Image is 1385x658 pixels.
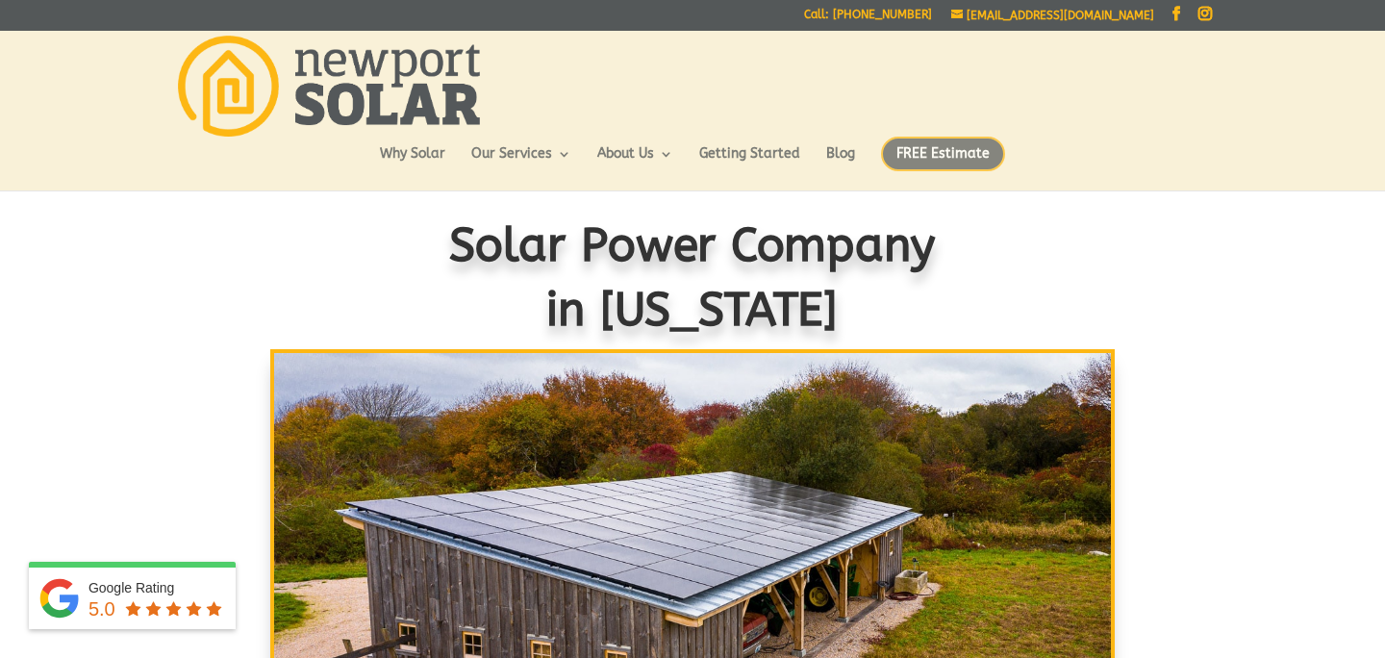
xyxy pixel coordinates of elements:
[471,147,571,180] a: Our Services
[951,9,1154,22] a: [EMAIL_ADDRESS][DOMAIN_NAME]
[88,598,115,620] span: 5.0
[449,218,936,337] span: Solar Power Company in [US_STATE]
[881,137,1005,190] a: FREE Estimate
[881,137,1005,171] span: FREE Estimate
[597,147,673,180] a: About Us
[380,147,445,180] a: Why Solar
[178,36,480,137] img: Newport Solar | Solar Energy Optimized.
[804,9,932,29] a: Call: [PHONE_NUMBER]
[699,147,800,180] a: Getting Started
[88,578,226,597] div: Google Rating
[826,147,855,180] a: Blog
